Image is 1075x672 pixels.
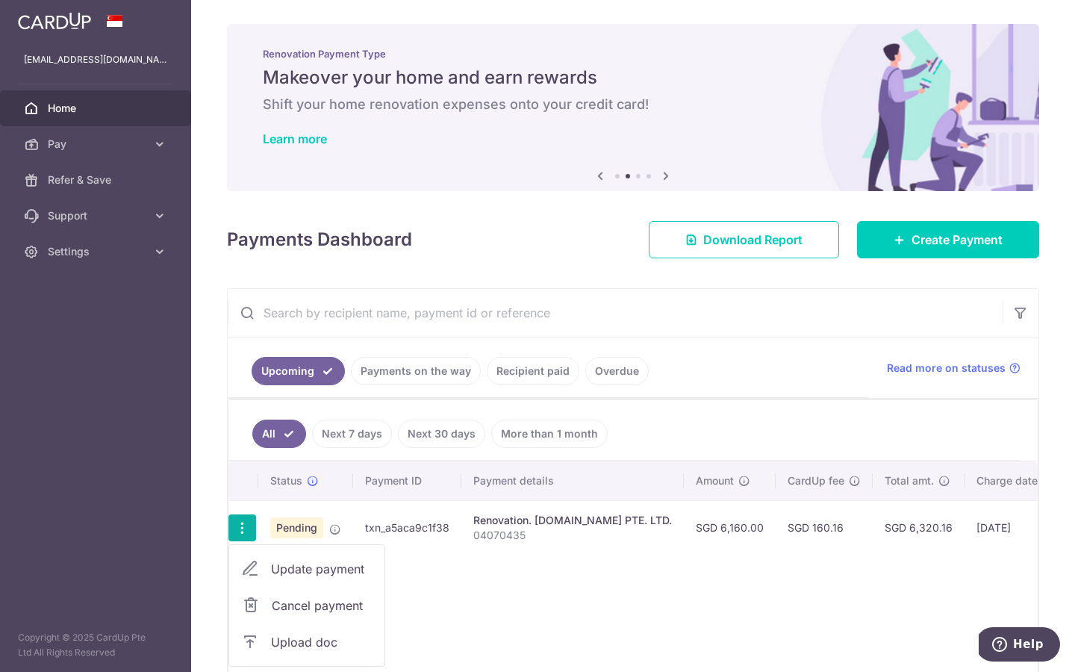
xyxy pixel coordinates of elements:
[18,12,91,30] img: CardUp
[585,357,649,385] a: Overdue
[696,473,734,488] span: Amount
[473,513,672,528] div: Renovation. [DOMAIN_NAME] PTE. LTD.
[649,221,839,258] a: Download Report
[912,231,1003,249] span: Create Payment
[48,101,146,116] span: Home
[48,244,146,259] span: Settings
[353,500,461,555] td: txn_a5aca9c1f38
[398,420,485,448] a: Next 30 days
[48,172,146,187] span: Refer & Save
[703,231,803,249] span: Download Report
[965,500,1066,555] td: [DATE]
[263,48,1003,60] p: Renovation Payment Type
[887,361,1006,376] span: Read more on statuses
[887,361,1021,376] a: Read more on statuses
[24,52,167,67] p: [EMAIL_ADDRESS][DOMAIN_NAME]
[473,528,672,543] p: 04070435
[788,473,844,488] span: CardUp fee
[252,420,306,448] a: All
[270,473,302,488] span: Status
[351,357,481,385] a: Payments on the way
[227,226,412,253] h4: Payments Dashboard
[48,137,146,152] span: Pay
[252,357,345,385] a: Upcoming
[684,500,776,555] td: SGD 6,160.00
[263,131,327,146] a: Learn more
[227,24,1039,191] img: Renovation banner
[979,627,1060,665] iframe: Opens a widget where you can find more information
[873,500,965,555] td: SGD 6,320.16
[776,500,873,555] td: SGD 160.16
[461,461,684,500] th: Payment details
[885,473,934,488] span: Total amt.
[487,357,579,385] a: Recipient paid
[312,420,392,448] a: Next 7 days
[976,473,1038,488] span: Charge date
[48,208,146,223] span: Support
[857,221,1039,258] a: Create Payment
[263,66,1003,90] h5: Makeover your home and earn rewards
[491,420,608,448] a: More than 1 month
[270,517,323,538] span: Pending
[353,461,461,500] th: Payment ID
[263,96,1003,113] h6: Shift your home renovation expenses onto your credit card!
[228,289,1003,337] input: Search by recipient name, payment id or reference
